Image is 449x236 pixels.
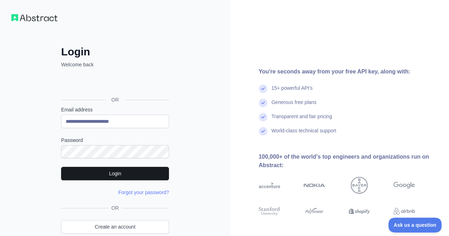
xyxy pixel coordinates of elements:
[349,206,370,216] img: shopify
[259,113,267,121] img: check mark
[61,220,169,234] a: Create an account
[106,96,125,103] span: OR
[259,206,280,216] img: stanford university
[272,99,317,113] div: Generous free plans
[259,127,267,136] img: check mark
[259,99,267,107] img: check mark
[272,113,332,127] div: Transparent and fair pricing
[61,137,169,144] label: Password
[272,84,313,99] div: 15+ powerful API's
[58,76,171,92] iframe: Sign in with Google Button
[259,84,267,93] img: check mark
[303,177,325,194] img: nokia
[61,45,169,58] h2: Login
[388,218,442,232] iframe: Toggle Customer Support
[118,190,169,195] a: Forgot your password?
[61,106,169,113] label: Email address
[303,206,325,216] img: payoneer
[393,206,415,216] img: airbnb
[109,204,122,212] span: OR
[259,153,438,170] div: 100,000+ of the world's top engineers and organizations run on Abstract:
[259,177,280,194] img: accenture
[61,61,169,68] p: Welcome back
[351,177,368,194] img: bayer
[61,167,169,180] button: Login
[259,67,438,76] div: You're seconds away from your free API key, along with:
[11,14,58,21] img: Workflow
[393,177,415,194] img: google
[272,127,336,141] div: World-class technical support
